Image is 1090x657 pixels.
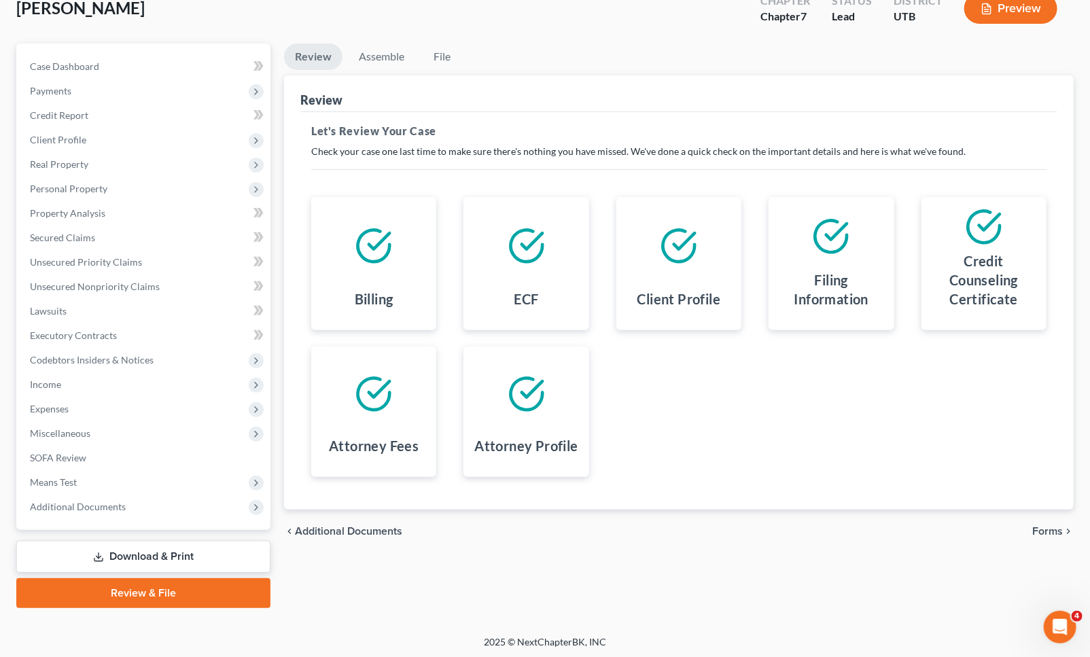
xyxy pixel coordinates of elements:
[30,109,88,121] span: Credit Report
[1032,526,1074,537] button: Forms chevron_right
[311,123,1047,139] h5: Let's Review Your Case
[311,145,1047,158] p: Check your case one last time to make sure there's nothing you have missed. We've done a quick ch...
[421,43,464,70] a: File
[30,134,86,145] span: Client Profile
[779,270,883,308] h4: Filing Information
[19,446,270,470] a: SOFA Review
[16,541,270,573] a: Download & Print
[284,526,402,537] a: chevron_left Additional Documents
[932,251,1036,308] h4: Credit Counseling Certificate
[30,281,160,292] span: Unsecured Nonpriority Claims
[637,289,721,308] h4: Client Profile
[30,476,77,488] span: Means Test
[474,436,578,455] h4: Attorney Profile
[348,43,415,70] a: Assemble
[30,501,126,512] span: Additional Documents
[19,250,270,274] a: Unsecured Priority Claims
[19,201,270,226] a: Property Analysis
[16,578,270,608] a: Review & File
[355,289,393,308] h4: Billing
[1044,611,1076,643] iframe: Intercom live chat
[30,207,105,219] span: Property Analysis
[19,323,270,348] a: Executory Contracts
[30,378,61,390] span: Income
[30,183,107,194] span: Personal Property
[300,92,342,108] div: Review
[1032,526,1063,537] span: Forms
[30,158,88,170] span: Real Property
[19,54,270,79] a: Case Dashboard
[894,9,943,24] div: UTB
[284,526,295,537] i: chevron_left
[19,274,270,299] a: Unsecured Nonpriority Claims
[1063,526,1074,537] i: chevron_right
[514,289,538,308] h4: ECF
[30,452,86,463] span: SOFA Review
[284,43,342,70] a: Review
[30,330,117,341] span: Executory Contracts
[30,427,90,439] span: Miscellaneous
[832,9,872,24] div: Lead
[30,85,71,96] span: Payments
[30,256,142,268] span: Unsecured Priority Claims
[1072,611,1083,622] span: 4
[30,354,154,366] span: Codebtors Insiders & Notices
[760,9,810,24] div: Chapter
[295,526,402,537] span: Additional Documents
[329,436,419,455] h4: Attorney Fees
[19,299,270,323] a: Lawsuits
[30,403,69,414] span: Expenses
[19,226,270,250] a: Secured Claims
[30,305,67,317] span: Lawsuits
[30,60,99,72] span: Case Dashboard
[19,103,270,128] a: Credit Report
[801,10,807,22] span: 7
[30,232,95,243] span: Secured Claims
